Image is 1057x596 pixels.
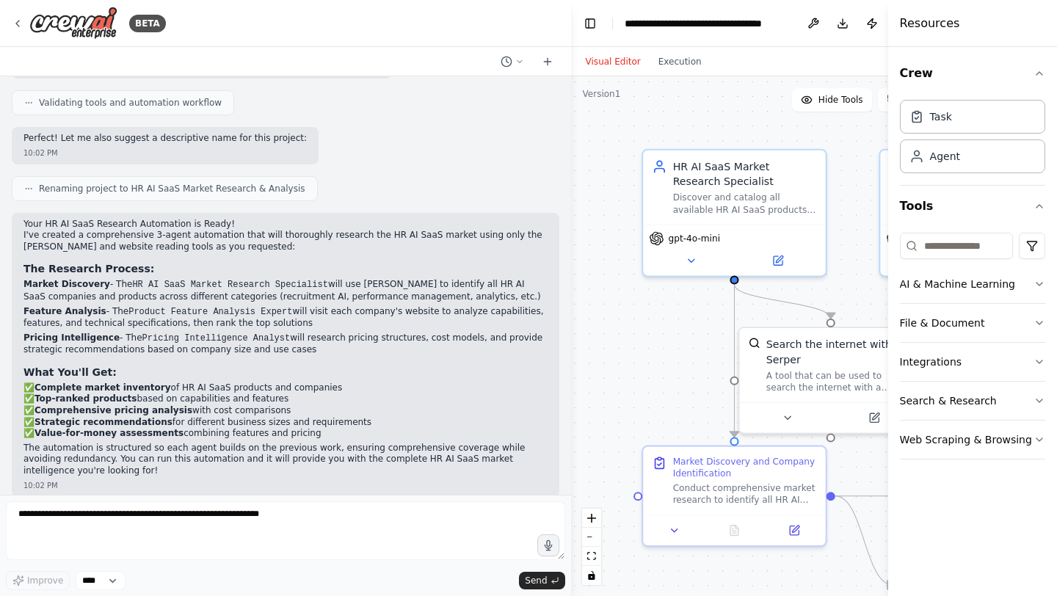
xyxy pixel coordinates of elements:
[582,528,601,547] button: zoom out
[582,566,601,585] button: toggle interactivity
[536,53,559,70] button: Start a new chat
[650,53,711,70] button: Execution
[23,279,110,289] strong: Market Discovery
[818,94,863,106] span: Hide Tools
[832,409,915,426] button: Open in side panel
[769,522,819,539] button: Open in side panel
[23,263,154,275] strong: The Research Process:
[766,337,912,366] div: Search the internet with Serper
[23,133,307,145] p: Perfect! Let me also suggest a descriptive name for this project:
[900,265,1045,303] button: AI & Machine Learning
[642,149,827,277] div: HR AI SaaS Market Research SpecialistDiscover and catalog all available HR AI SaaS products and s...
[900,227,1045,471] div: Tools
[672,482,816,506] div: Conduct comprehensive market research to identify all HR AI SaaS products and services available ...
[132,280,327,290] code: HR AI SaaS Market Research Specialist
[735,252,819,269] button: Open in side panel
[23,219,548,230] h2: Your HR AI SaaS Research Automation is Ready!
[625,16,790,31] nav: breadcrumb
[34,417,172,427] strong: Strategic recommendations
[23,148,307,159] div: 10:02 PM
[900,186,1045,227] button: Tools
[672,456,816,479] div: Market Discovery and Company Identification
[34,428,184,438] strong: Value-for-money assessments
[748,337,760,349] img: SerperDevTool
[6,571,70,590] button: Improve
[23,332,548,356] p: - The will research pricing structures, cost models, and provide strategic recommendations based ...
[738,327,923,434] div: SerperDevToolSearch the internet with SerperA tool that can be used to search the internet with a...
[525,575,547,586] span: Send
[39,183,305,195] span: Renaming project to HR AI SaaS Market Research & Analysis
[128,307,292,317] code: Product Feature Analysis Expert
[34,405,192,415] strong: Comprehensive pricing analysis
[34,393,137,404] strong: Top-ranked products
[835,489,893,592] g: Edge from d7d0137a-2c5c-4c2a-b734-c4e52e8c5397 to 3532c30b-5936-4057-9946-1463a622b084
[582,547,601,566] button: fit view
[582,509,601,585] div: React Flow controls
[580,13,600,34] button: Hide left sidebar
[142,333,291,344] code: Pricing Intelligence Analyst
[27,575,63,586] span: Improve
[930,149,960,164] div: Agent
[672,159,816,189] div: HR AI SaaS Market Research Specialist
[34,382,171,393] strong: Complete market inventory
[900,94,1045,185] div: Crew
[537,534,559,556] button: Click to speak your automation idea
[702,522,765,539] button: No output available
[23,279,548,302] p: - The will use [PERSON_NAME] to identify all HR AI SaaS companies and products across different c...
[792,88,872,112] button: Hide Tools
[23,230,548,252] p: I've created a comprehensive 3-agent automation that will thoroughly research the HR AI SaaS mark...
[727,285,741,437] g: Edge from b1224cf0-7aa1-4438-995f-e4e4fd96b4e0 to d7d0137a-2c5c-4c2a-b734-c4e52e8c5397
[23,332,120,343] strong: Pricing Intelligence
[668,233,719,244] span: gpt-4o-mini
[727,285,838,319] g: Edge from b1224cf0-7aa1-4438-995f-e4e4fd96b4e0 to ce96b57d-f61b-4904-bd2a-cc820f1a3920
[900,382,1045,420] button: Search & Research
[129,15,166,32] div: BETA
[900,343,1045,381] button: Integrations
[900,53,1045,94] button: Crew
[23,480,548,491] div: 10:02 PM
[642,446,827,547] div: Market Discovery and Company IdentificationConduct comprehensive market research to identify all ...
[23,382,548,440] p: ✅ of HR AI SaaS products and companies ✅ based on capabilities and features ✅ with cost compariso...
[39,97,222,109] span: Validating tools and automation workflow
[577,53,650,70] button: Visual Editor
[495,53,530,70] button: Switch to previous chat
[23,443,548,477] p: The automation is structured so each agent builds on the previous work, ensuring comprehensive co...
[582,509,601,528] button: zoom in
[23,366,117,378] strong: What You'll Get:
[519,572,564,589] button: Send
[766,370,912,393] div: A tool that can be used to search the internet with a search_query. Supports different search typ...
[29,7,117,40] img: Logo
[900,421,1045,459] button: Web Scraping & Browsing
[583,88,621,100] div: Version 1
[23,306,106,316] strong: Feature Analysis
[900,304,1045,342] button: File & Document
[672,192,816,215] div: Discover and catalog all available HR AI SaaS products and services in the market, identifying th...
[930,109,952,124] div: Task
[23,306,548,330] p: - The will visit each company's website to analyze capabilities, features, and technical specific...
[900,15,960,32] h4: Resources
